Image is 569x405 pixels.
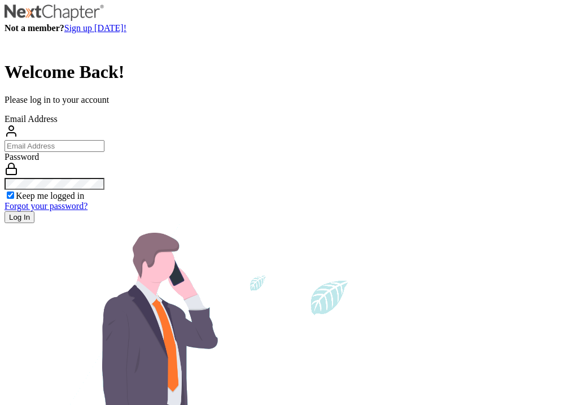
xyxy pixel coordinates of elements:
h1: Welcome Back! [5,62,564,82]
input: Email Address [5,140,104,152]
input: Log In [5,211,34,223]
a: Forgot your password? [5,201,87,211]
label: Password [5,152,39,162]
strong: Not a member? [5,23,64,33]
a: Sign up [DATE]! [64,23,126,33]
label: Keep me logged in [16,191,84,201]
label: Email Address [5,114,58,124]
img: NextChapter [5,5,106,21]
p: Please log in to your account [5,95,564,105]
